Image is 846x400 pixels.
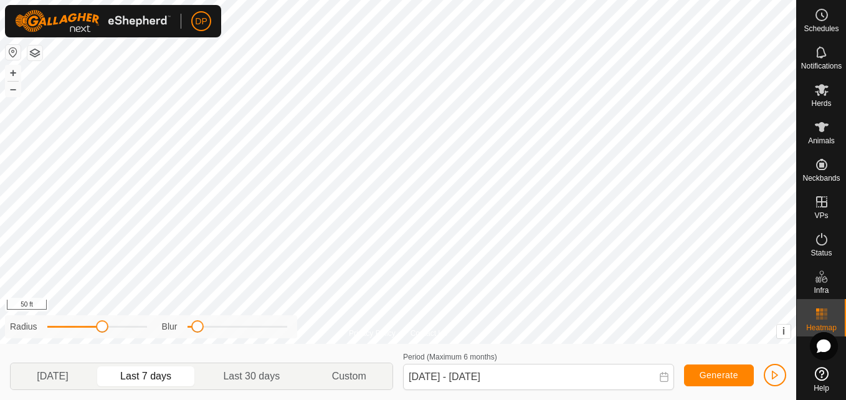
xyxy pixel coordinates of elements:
[223,369,280,384] span: Last 30 days
[411,328,447,339] a: Contact Us
[804,25,839,32] span: Schedules
[777,325,791,338] button: i
[782,326,785,336] span: i
[27,45,42,60] button: Map Layers
[6,82,21,97] button: –
[802,174,840,182] span: Neckbands
[811,100,831,107] span: Herds
[808,137,835,145] span: Animals
[801,62,842,70] span: Notifications
[10,320,37,333] label: Radius
[120,369,171,384] span: Last 7 days
[806,324,837,331] span: Heatmap
[814,212,828,219] span: VPs
[6,45,21,60] button: Reset Map
[37,369,68,384] span: [DATE]
[6,65,21,80] button: +
[814,287,829,294] span: Infra
[797,362,846,397] a: Help
[403,353,497,361] label: Period (Maximum 6 months)
[349,328,396,339] a: Privacy Policy
[332,369,366,384] span: Custom
[15,10,171,32] img: Gallagher Logo
[195,15,207,28] span: DP
[810,249,832,257] span: Status
[814,384,829,392] span: Help
[684,364,754,386] button: Generate
[162,320,178,333] label: Blur
[700,370,738,380] span: Generate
